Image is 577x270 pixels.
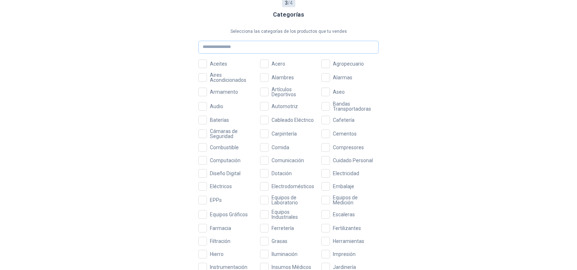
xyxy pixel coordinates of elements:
span: Electrodomésticos [269,184,317,189]
span: Hierro [207,252,226,257]
span: Cableado Eléctrico [269,118,317,123]
span: Compresores [330,145,367,150]
span: Carpintería [269,131,300,136]
span: Agropecuario [330,61,367,66]
span: Escaleras [330,212,358,217]
span: Embalaje [330,184,357,189]
span: Impresión [330,252,358,257]
span: Farmacia [207,226,234,231]
span: Aceites [207,61,230,66]
span: Instrumentación [207,265,250,270]
span: Equipos Gráficos [207,212,251,217]
span: Ferretería [269,226,297,231]
p: Selecciona las categorías de los productos que tu vendes [198,28,379,35]
span: Baterías [207,118,232,123]
span: Automotriz [269,104,301,109]
span: Bandas Transportadoras [330,101,379,111]
span: Acero [269,61,288,66]
h3: Categorías [273,10,304,19]
span: Artículos Deportivos [269,87,317,97]
span: Herramientas [330,239,367,244]
span: Iluminación [269,252,300,257]
span: Equipos de Laboratorio [269,195,317,205]
span: Combustible [207,145,242,150]
span: Equipos de Medición [330,195,379,205]
span: Comida [269,145,292,150]
span: Comunicación [269,158,307,163]
span: Aseo [330,89,348,94]
span: Audio [207,104,226,109]
span: Aires Acondicionados [207,72,256,83]
span: EPPs [207,198,225,203]
span: Equipos Industriales [269,209,317,220]
span: Eléctricos [207,184,235,189]
span: Diseño Digital [207,171,243,176]
span: Jardinería [330,265,359,270]
span: Cuidado Personal [330,158,376,163]
span: Grasas [269,239,290,244]
span: Insumos Médicos [269,265,314,270]
span: Armamento [207,89,241,94]
span: Electricidad [330,171,362,176]
span: Alambres [269,75,297,80]
span: Alarmas [330,75,355,80]
span: Computación [207,158,243,163]
span: Cementos [330,131,360,136]
span: Cámaras de Seguridad [207,129,256,139]
span: Cafetería [330,118,357,123]
span: Filtración [207,239,233,244]
span: Fertilizantes [330,226,364,231]
span: Dotación [269,171,295,176]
